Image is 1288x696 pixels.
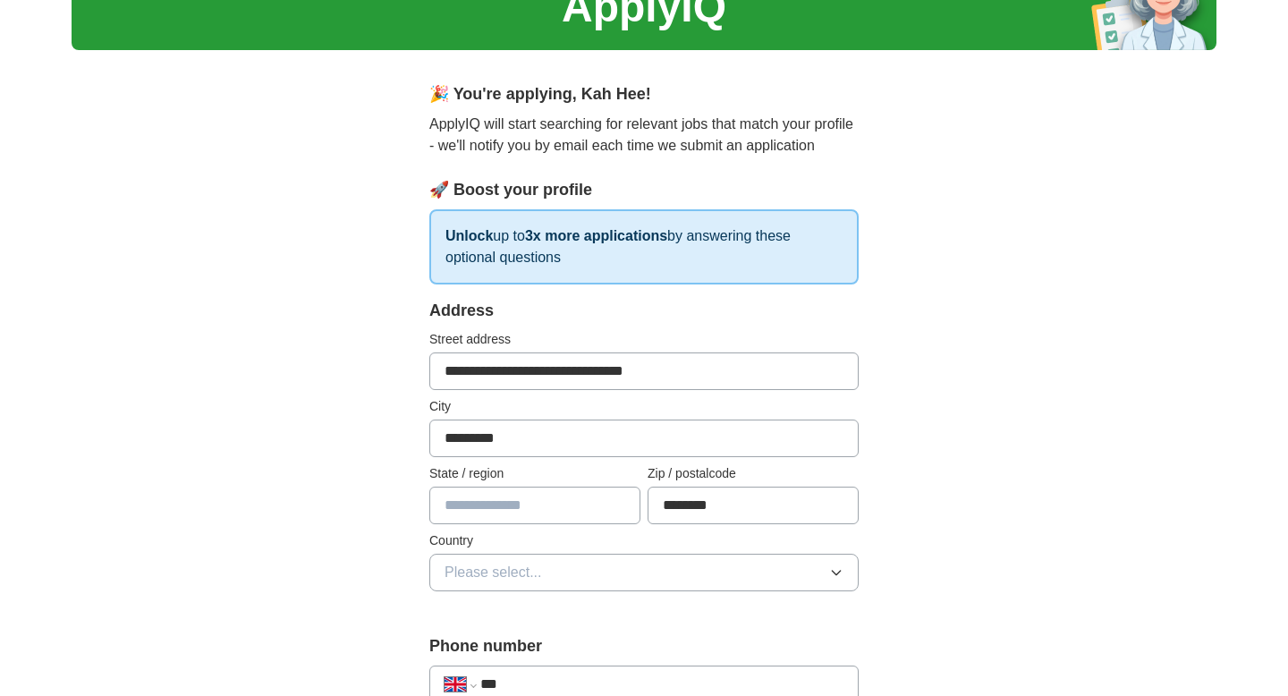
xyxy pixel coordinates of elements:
[429,531,859,550] label: Country
[429,464,640,483] label: State / region
[429,554,859,591] button: Please select...
[429,178,859,202] div: 🚀 Boost your profile
[429,397,859,416] label: City
[525,228,667,243] strong: 3x more applications
[445,562,542,583] span: Please select...
[445,228,493,243] strong: Unlock
[429,209,859,284] p: up to by answering these optional questions
[429,330,859,349] label: Street address
[429,114,859,157] p: ApplyIQ will start searching for relevant jobs that match your profile - we'll notify you by emai...
[429,299,859,323] div: Address
[429,634,859,658] label: Phone number
[429,82,859,106] div: 🎉 You're applying , Kah Hee !
[648,464,859,483] label: Zip / postalcode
